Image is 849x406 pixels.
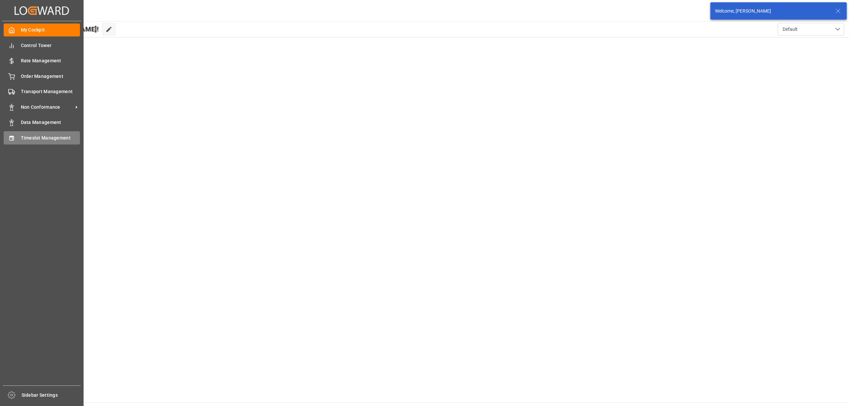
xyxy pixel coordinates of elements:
span: My Cockpit [21,27,80,33]
span: Transport Management [21,88,80,95]
span: Data Management [21,119,80,126]
span: Timeslot Management [21,135,80,142]
a: Order Management [4,70,80,83]
span: Non Conformance [21,104,73,111]
span: Control Tower [21,42,80,49]
span: Order Management [21,73,80,80]
span: Rate Management [21,57,80,64]
a: Data Management [4,116,80,129]
button: open menu [778,23,844,35]
span: Sidebar Settings [22,392,81,399]
span: Default [783,26,798,33]
a: Timeslot Management [4,131,80,144]
a: Rate Management [4,54,80,67]
div: Welcome, [PERSON_NAME] [715,8,829,15]
a: Transport Management [4,85,80,98]
a: My Cockpit [4,24,80,36]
